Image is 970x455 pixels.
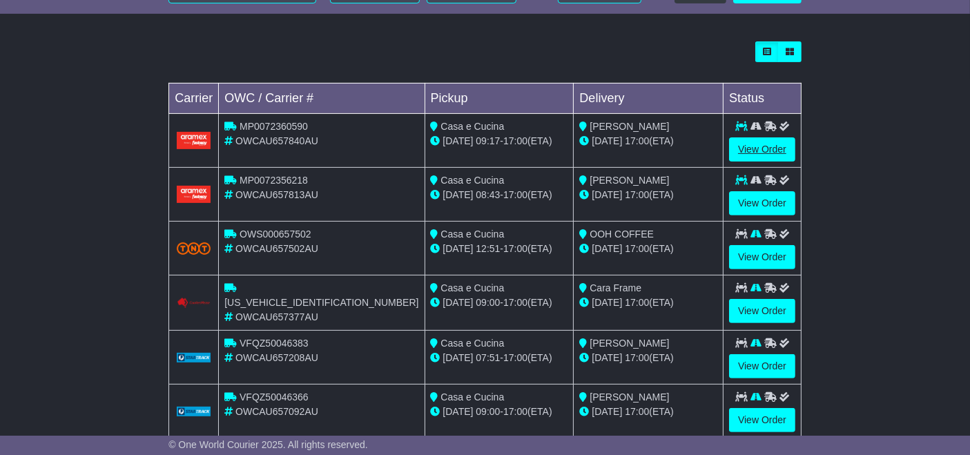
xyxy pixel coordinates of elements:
[431,405,568,419] div: - (ETA)
[476,352,500,363] span: 07:51
[177,186,211,203] img: Aramex.png
[579,134,717,148] div: (ETA)
[177,353,211,362] img: GetCarrierServiceLogo
[443,352,473,363] span: [DATE]
[579,351,717,365] div: (ETA)
[590,282,641,293] span: Cara Frame
[440,391,504,403] span: Casa e Cucina
[590,229,654,240] span: OOH COFFEE
[440,282,504,293] span: Casa e Cucina
[503,297,527,308] span: 17:00
[443,406,473,417] span: [DATE]
[443,243,473,254] span: [DATE]
[240,175,308,186] span: MP0072356218
[592,352,622,363] span: [DATE]
[592,406,622,417] span: [DATE]
[440,229,504,240] span: Casa e Cucina
[177,298,211,309] img: Couriers_Please.png
[240,229,311,240] span: OWS000657502
[590,338,669,349] span: [PERSON_NAME]
[235,189,318,200] span: OWCAU657813AU
[168,439,368,450] span: © One World Courier 2025. All rights reserved.
[235,406,318,417] span: OWCAU657092AU
[235,135,318,146] span: OWCAU657840AU
[440,175,504,186] span: Casa e Cucina
[440,338,504,349] span: Casa e Cucina
[476,189,500,200] span: 08:43
[169,83,219,113] td: Carrier
[443,189,473,200] span: [DATE]
[592,135,622,146] span: [DATE]
[592,243,622,254] span: [DATE]
[625,352,649,363] span: 17:00
[240,338,309,349] span: VFQZ50046383
[235,311,318,322] span: OWCAU657377AU
[503,406,527,417] span: 17:00
[579,188,717,202] div: (ETA)
[729,408,795,432] a: View Order
[476,297,500,308] span: 09:00
[503,189,527,200] span: 17:00
[235,352,318,363] span: OWCAU657208AU
[177,132,211,149] img: Aramex.png
[625,189,649,200] span: 17:00
[177,242,211,255] img: TNT_Domestic.png
[590,175,669,186] span: [PERSON_NAME]
[224,297,418,308] span: [US_VEHICLE_IDENTIFICATION_NUMBER]
[235,243,318,254] span: OWCAU657502AU
[590,121,669,132] span: [PERSON_NAME]
[574,83,724,113] td: Delivery
[443,135,473,146] span: [DATE]
[729,299,795,323] a: View Order
[625,135,649,146] span: 17:00
[431,242,568,256] div: - (ETA)
[503,135,527,146] span: 17:00
[443,297,473,308] span: [DATE]
[240,391,309,403] span: VFQZ50046366
[590,391,669,403] span: [PERSON_NAME]
[729,245,795,269] a: View Order
[625,406,649,417] span: 17:00
[729,354,795,378] a: View Order
[592,189,622,200] span: [DATE]
[431,296,568,310] div: - (ETA)
[476,135,500,146] span: 09:17
[625,243,649,254] span: 17:00
[729,191,795,215] a: View Order
[425,83,574,113] td: Pickup
[476,406,500,417] span: 09:00
[476,243,500,254] span: 12:51
[625,297,649,308] span: 17:00
[431,188,568,202] div: - (ETA)
[729,137,795,162] a: View Order
[440,121,504,132] span: Casa e Cucina
[177,407,211,416] img: GetCarrierServiceLogo
[592,297,622,308] span: [DATE]
[431,134,568,148] div: - (ETA)
[240,121,308,132] span: MP0072360590
[431,351,568,365] div: - (ETA)
[579,242,717,256] div: (ETA)
[579,296,717,310] div: (ETA)
[724,83,802,113] td: Status
[579,405,717,419] div: (ETA)
[219,83,425,113] td: OWC / Carrier #
[503,352,527,363] span: 17:00
[503,243,527,254] span: 17:00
